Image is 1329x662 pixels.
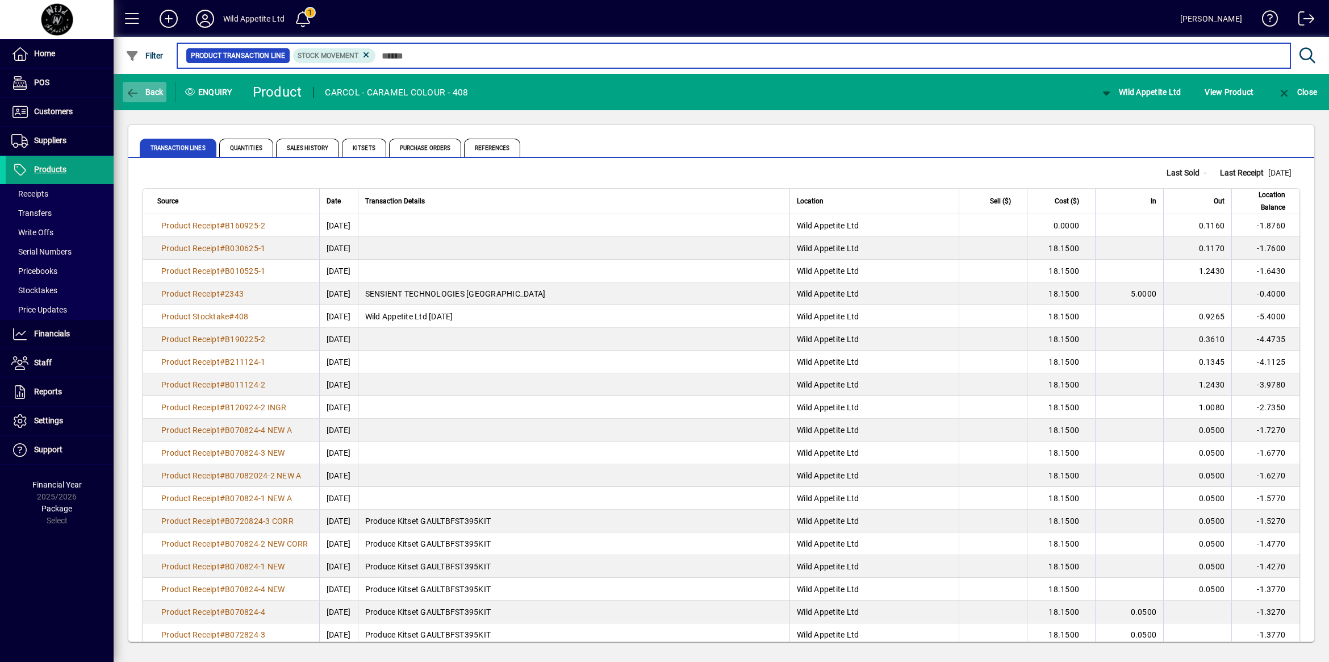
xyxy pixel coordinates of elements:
[1088,82,1193,102] app-page-header-button: Change Location
[161,585,220,594] span: Product Receipt
[157,288,248,300] a: Product Receipt#2343
[1199,585,1225,594] span: 0.0500
[1199,426,1225,435] span: 0.0500
[6,127,114,155] a: Suppliers
[1214,195,1224,207] span: Out
[6,98,114,126] a: Customers
[797,195,824,207] span: Location
[225,562,285,571] span: B070824-1 NEW
[319,487,358,510] td: [DATE]
[6,203,114,223] a: Transfers
[1027,578,1095,601] td: 18.1500
[365,195,425,207] span: Transaction Details
[797,380,859,389] span: Wild Appetite Ltd
[161,335,220,344] span: Product Receipt
[157,469,305,482] a: Product Receipt#B07082024-2 NEW A
[358,532,790,555] td: Produce Kitset GAULTBFST395KIT
[6,223,114,242] a: Write Offs
[34,329,70,338] span: Financials
[157,378,269,391] a: Product Receipt#B011124-2
[161,607,220,617] span: Product Receipt
[157,401,291,414] a: Product Receipt#B120924-2 INGR
[157,538,312,550] a: Product Receipt#B070824-2 NEW CORR
[1265,82,1329,102] app-page-header-button: Close enquiry
[319,623,358,646] td: [DATE]
[225,426,292,435] span: B070824-4 NEW A
[1205,83,1253,101] span: View Product
[123,45,166,66] button: Filter
[223,10,285,28] div: Wild Appetite Ltd
[797,221,859,230] span: Wild Appetite Ltd
[327,195,341,207] span: Date
[319,555,358,578] td: [DATE]
[1055,195,1079,207] span: Cost ($)
[6,184,114,203] a: Receipts
[157,560,289,573] a: Product Receipt#B070824-1 NEW
[1199,448,1225,457] span: 0.0500
[157,424,296,436] a: Product Receipt#B070824-4 NEW A
[1100,88,1181,97] span: Wild Appetite Ltd
[220,585,225,594] span: #
[1027,373,1095,396] td: 18.1500
[1027,260,1095,282] td: 18.1500
[225,585,285,594] span: B070824-4 NEW
[225,357,265,367] span: B211124-1
[220,494,225,503] span: #
[161,267,220,276] span: Product Receipt
[11,305,67,314] span: Price Updates
[1027,464,1095,487] td: 18.1500
[220,403,225,412] span: #
[34,78,49,87] span: POS
[1231,396,1299,419] td: -2.7350
[797,562,859,571] span: Wild Appetite Ltd
[1027,396,1095,419] td: 18.1500
[1027,351,1095,373] td: 18.1500
[797,448,859,457] span: Wild Appetite Ltd
[389,139,462,157] span: Purchase Orders
[358,578,790,601] td: Produce Kitset GAULTBFST395KIT
[220,471,225,480] span: #
[797,267,859,276] span: Wild Appetite Ltd
[161,562,220,571] span: Product Receipt
[1199,539,1225,548] span: 0.0500
[253,83,302,101] div: Product
[123,82,166,102] button: Back
[797,312,859,321] span: Wild Appetite Ltd
[325,84,468,102] div: CARCOL - CARAMEL COLOUR - 408
[34,107,73,116] span: Customers
[319,464,358,487] td: [DATE]
[151,9,187,29] button: Add
[1231,305,1299,328] td: -5.4000
[157,310,252,323] a: Product Stocktake#408
[1199,471,1225,480] span: 0.0500
[1231,623,1299,646] td: -1.3770
[1290,2,1315,39] a: Logout
[34,387,62,396] span: Reports
[225,380,265,389] span: B011124-2
[1239,189,1285,214] span: Location Balance
[220,426,225,435] span: #
[157,195,178,207] span: Source
[34,165,66,174] span: Products
[11,267,57,276] span: Pricebooks
[1027,282,1095,305] td: 18.1500
[6,436,114,464] a: Support
[797,630,859,639] span: Wild Appetite Ltd
[161,494,220,503] span: Product Receipt
[6,40,114,68] a: Home
[797,195,952,207] div: Location
[1231,510,1299,532] td: -1.5270
[1231,214,1299,237] td: -1.8760
[187,9,223,29] button: Profile
[220,630,225,639] span: #
[1097,82,1184,102] button: Wild Appetite Ltd
[1231,351,1299,373] td: -4.1125
[1253,2,1278,39] a: Knowledge Base
[319,396,358,419] td: [DATE]
[1231,555,1299,578] td: -1.4270
[220,539,225,548] span: #
[797,244,859,253] span: Wild Appetite Ltd
[225,448,285,457] span: B070824-3 NEW
[225,403,287,412] span: B120924-2 INGR
[1220,167,1268,179] span: Last Receipt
